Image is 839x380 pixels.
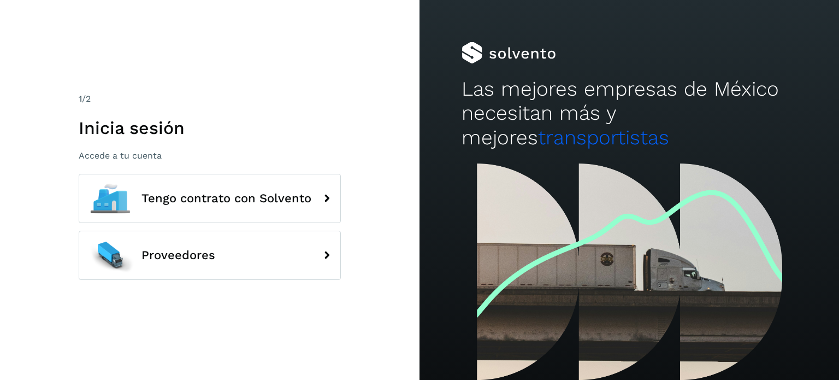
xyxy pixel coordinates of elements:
[79,93,82,104] span: 1
[79,150,341,161] p: Accede a tu cuenta
[141,192,311,205] span: Tengo contrato con Solvento
[79,231,341,280] button: Proveedores
[141,249,215,262] span: Proveedores
[462,77,797,150] h2: Las mejores empresas de México necesitan más y mejores
[79,92,341,106] div: /2
[538,126,669,149] span: transportistas
[79,174,341,223] button: Tengo contrato con Solvento
[79,118,341,138] h1: Inicia sesión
